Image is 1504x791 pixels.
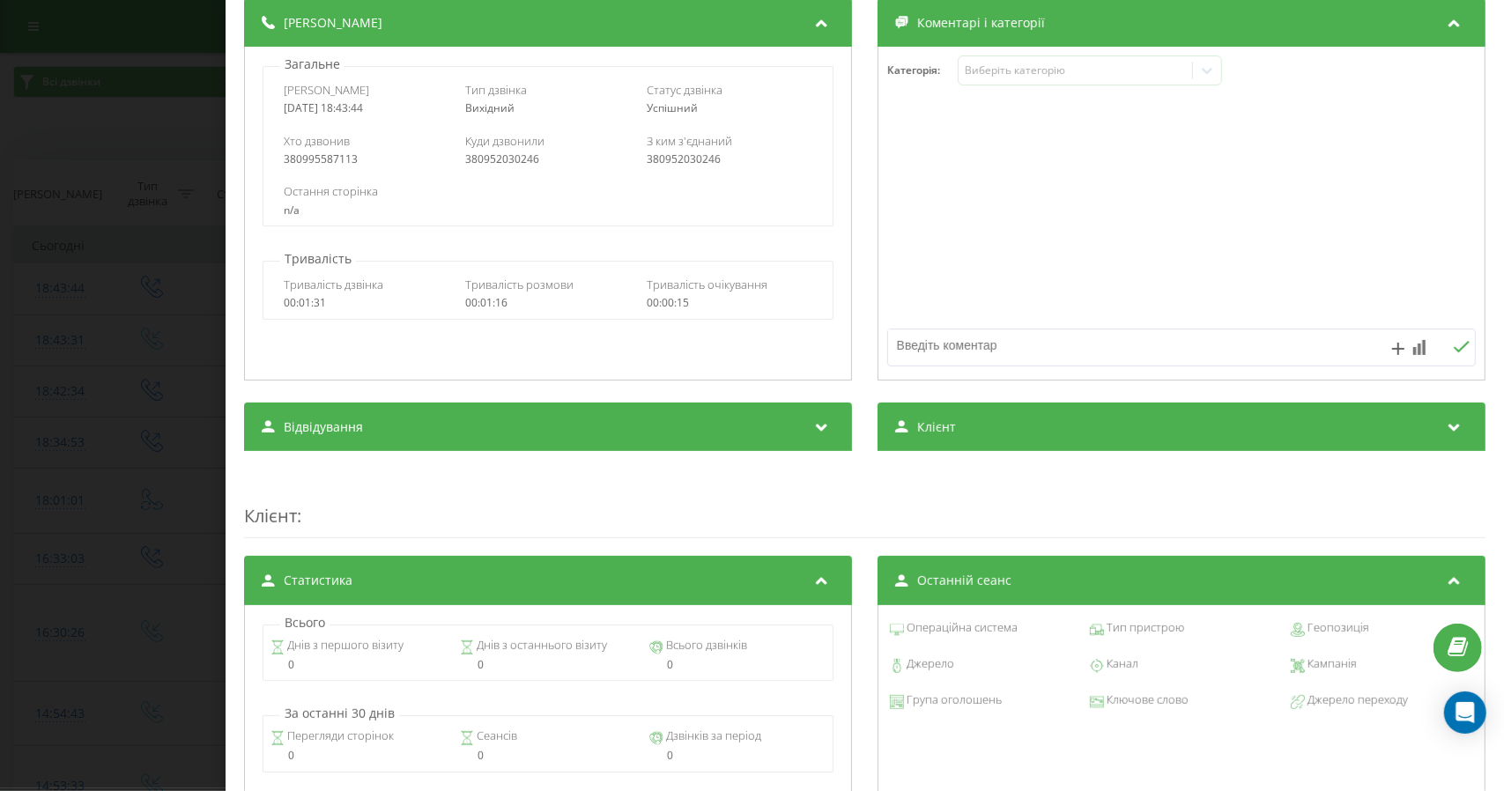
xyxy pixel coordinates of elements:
[904,691,1002,709] span: Група оголошень
[284,204,812,217] div: n/a
[1305,655,1357,673] span: Кампанія
[280,705,399,722] p: За останні 30 днів
[1305,691,1408,709] span: Джерело переходу
[965,63,1185,78] div: Виберіть категорію
[285,637,404,654] span: Днів з першого візиту
[285,728,394,745] span: Перегляди сторінок
[284,82,369,98] span: [PERSON_NAME]
[284,572,352,589] span: Статистика
[1305,619,1369,637] span: Геопозиція
[1104,619,1184,637] span: Тип пристрою
[904,619,1018,637] span: Операційна система
[474,728,517,745] span: Сеансів
[647,153,812,166] div: 380952030246
[465,100,515,115] span: Вихідний
[887,64,958,77] h4: Категорія :
[465,297,631,309] div: 00:01:16
[647,100,698,115] span: Успішний
[1104,655,1138,673] span: Канал
[474,637,607,654] span: Днів з останнього візиту
[284,183,378,199] span: Остання сторінка
[284,418,363,436] span: Відвідування
[284,14,382,32] span: [PERSON_NAME]
[284,102,449,115] div: [DATE] 18:43:44
[664,637,748,654] span: Всього дзвінків
[460,750,636,762] div: 0
[917,572,1011,589] span: Останній сеанс
[284,277,383,292] span: Тривалість дзвінка
[917,418,956,436] span: Клієнт
[270,659,447,671] div: 0
[664,728,762,745] span: Дзвінків за період
[917,14,1045,32] span: Коментарі і категорії
[270,750,447,762] div: 0
[280,55,345,73] p: Загальне
[244,469,1485,538] div: :
[647,297,812,309] div: 00:00:15
[284,153,449,166] div: 380995587113
[280,614,330,632] p: Всього
[647,277,767,292] span: Тривалість очікування
[465,277,574,292] span: Тривалість розмови
[280,250,356,268] p: Тривалість
[650,659,826,671] div: 0
[647,82,722,98] span: Статус дзвінка
[460,659,636,671] div: 0
[650,750,826,762] div: 0
[904,655,954,673] span: Джерело
[284,133,350,149] span: Хто дзвонив
[465,153,631,166] div: 380952030246
[465,82,527,98] span: Тип дзвінка
[647,133,732,149] span: З ким з'єднаний
[244,504,297,528] span: Клієнт
[1104,691,1189,709] span: Ключове слово
[465,133,545,149] span: Куди дзвонили
[284,297,449,309] div: 00:01:31
[1444,691,1486,734] div: Open Intercom Messenger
